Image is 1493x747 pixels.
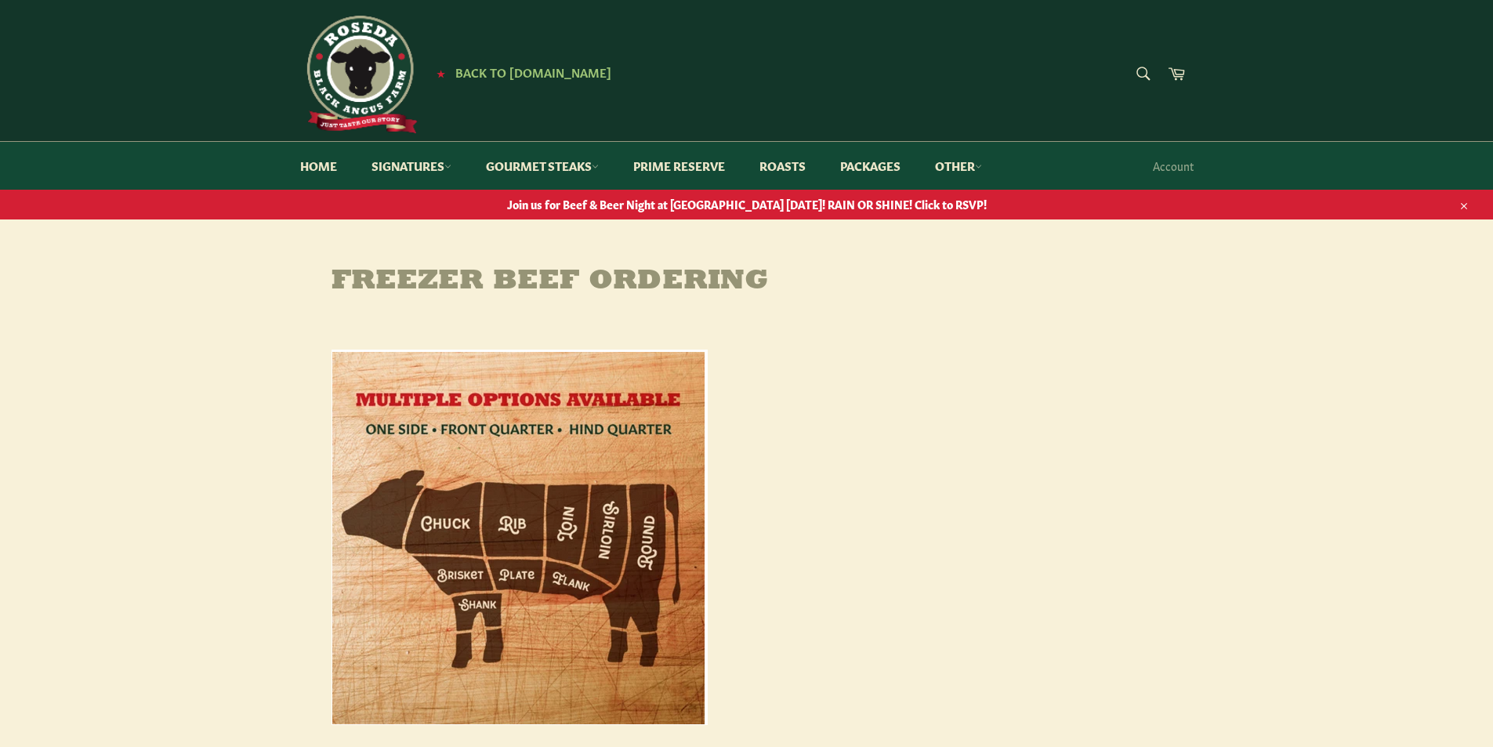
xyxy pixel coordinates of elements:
[744,142,821,190] a: Roasts
[300,267,1194,298] h1: Freezer Beef Ordering
[1145,143,1201,189] a: Account
[300,16,418,133] img: Roseda Beef
[437,67,445,79] span: ★
[470,142,614,190] a: Gourmet Steaks
[919,142,998,190] a: Other
[455,63,611,80] span: Back to [DOMAIN_NAME]
[824,142,916,190] a: Packages
[618,142,741,190] a: Prime Reserve
[356,142,467,190] a: Signatures
[284,142,353,190] a: Home
[429,67,611,79] a: ★ Back to [DOMAIN_NAME]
